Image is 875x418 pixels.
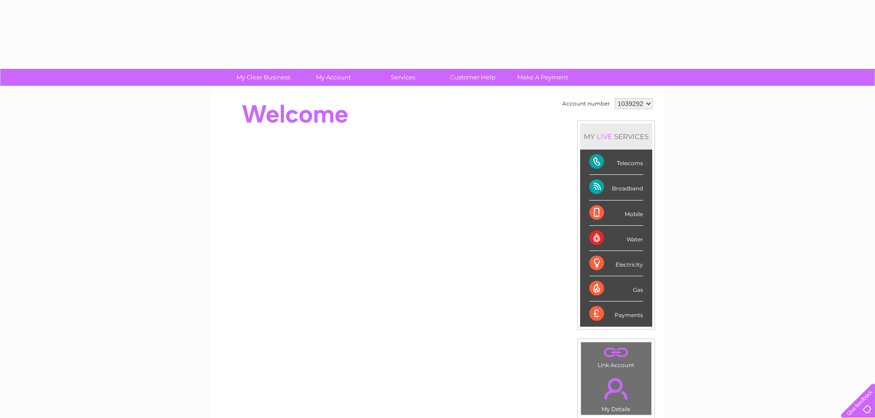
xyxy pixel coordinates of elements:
[295,69,371,86] a: My Account
[581,370,652,415] td: My Details
[226,69,301,86] a: My Clear Business
[589,301,643,326] div: Payments
[589,276,643,301] div: Gas
[560,96,612,111] td: Account number
[583,373,649,405] a: .
[589,251,643,276] div: Electricity
[589,201,643,226] div: Mobile
[580,123,652,150] div: MY SERVICES
[589,175,643,200] div: Broadband
[435,69,511,86] a: Customer Help
[581,342,652,371] td: Link Account
[589,226,643,251] div: Water
[505,69,581,86] a: Make A Payment
[595,132,614,141] div: LIVE
[589,150,643,175] div: Telecoms
[583,345,649,361] a: .
[365,69,441,86] a: Services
